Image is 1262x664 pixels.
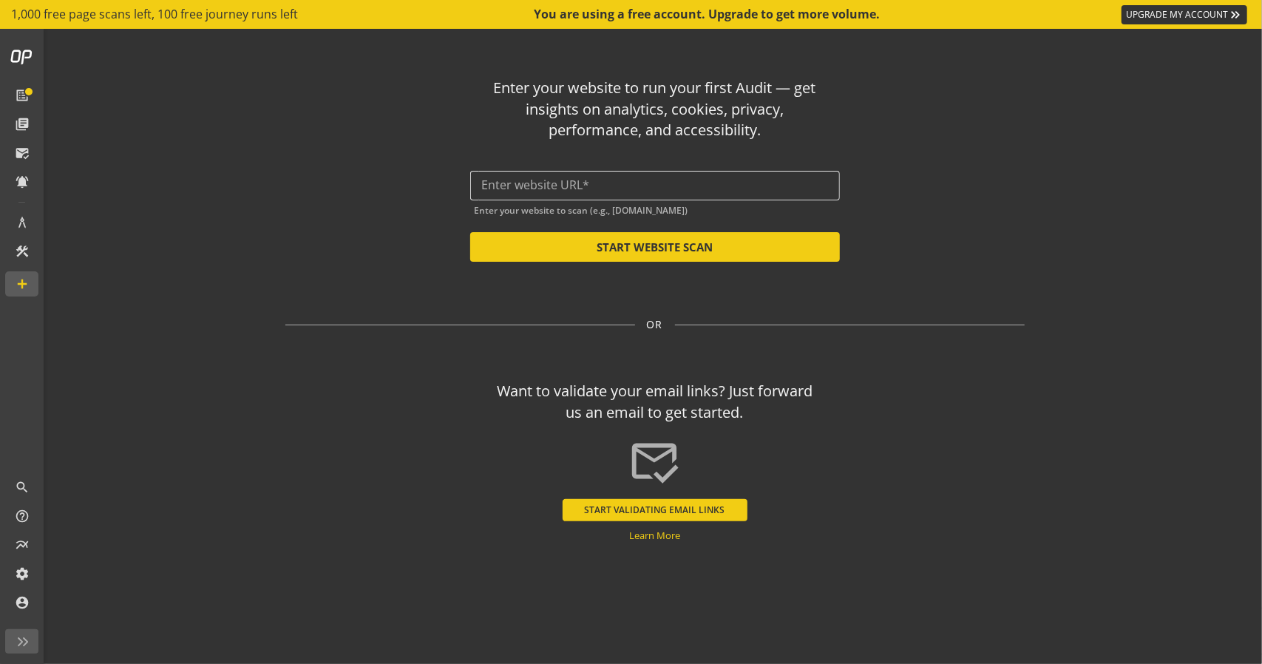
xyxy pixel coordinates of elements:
[490,381,819,423] div: Want to validate your email links? Just forward us an email to get started.
[647,317,663,332] span: OR
[15,215,30,230] mat-icon: architecture
[15,509,30,524] mat-icon: help_outline
[15,277,30,291] mat-icon: add
[15,117,30,132] mat-icon: library_books
[629,436,681,487] mat-icon: mark_email_read
[15,244,30,259] mat-icon: construction
[1228,7,1243,22] mat-icon: keyboard_double_arrow_right
[563,499,747,521] button: START VALIDATING EMAIL LINKS
[15,566,30,581] mat-icon: settings
[15,480,30,495] mat-icon: search
[1122,5,1247,24] a: UPGRADE MY ACCOUNT
[535,6,882,23] div: You are using a free account. Upgrade to get more volume.
[15,146,30,160] mat-icon: mark_email_read
[15,538,30,552] mat-icon: multiline_chart
[15,88,30,103] mat-icon: list_alt
[490,78,819,141] div: Enter your website to run your first Audit — get insights on analytics, cookies, privacy, perform...
[11,6,298,23] span: 1,000 free page scans left, 100 free journey runs left
[15,175,30,189] mat-icon: notifications_active
[475,202,688,216] mat-hint: Enter your website to scan (e.g., [DOMAIN_NAME])
[470,232,840,262] button: START WEBSITE SCAN
[482,178,828,192] input: Enter website URL*
[15,595,30,610] mat-icon: account_circle
[629,529,680,542] a: Learn More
